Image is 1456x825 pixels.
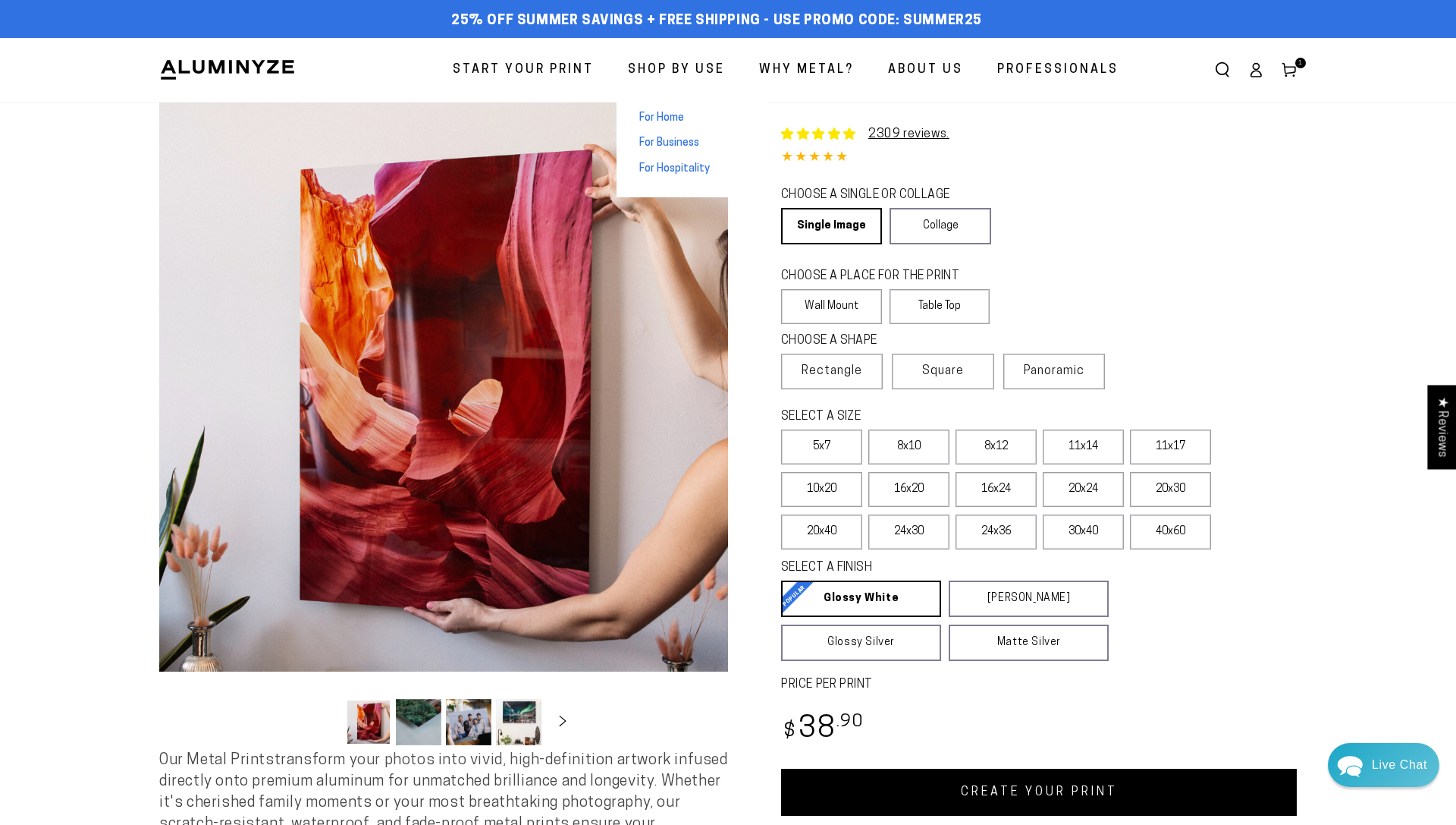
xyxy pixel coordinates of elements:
span: Panoramic [1024,365,1084,377]
span: For Business [639,136,699,151]
img: Aluminyze [159,58,296,81]
label: 11x14 [1043,430,1124,464]
span: Start Your Print [453,59,594,81]
button: Load image 2 in gallery view [396,699,441,745]
label: PRICE PER PRINT [781,676,1297,694]
label: 30x40 [1043,515,1124,549]
a: [PERSON_NAME] [949,581,1109,617]
label: 24x36 [955,515,1037,549]
label: 20x40 [781,515,862,549]
a: Shop By Use [617,50,736,90]
a: Single Image [781,208,882,244]
span: $ [783,722,796,742]
button: Load image 4 in gallery view [496,699,541,745]
a: For Home [617,105,768,131]
sup: .90 [836,713,864,731]
a: About Us [877,50,974,90]
a: Professionals [986,50,1130,90]
a: 2309 reviews. [781,125,949,143]
a: For Business [617,131,768,156]
a: Why Metal? [748,50,865,90]
div: 4.85 out of 5.0 stars [781,147,1297,169]
a: Glossy Silver [781,625,941,661]
label: 8x10 [868,430,949,464]
span: Square [922,362,964,380]
legend: CHOOSE A PLACE FOR THE PRINT [781,268,976,285]
label: 24x30 [868,515,949,549]
legend: SELECT A SIZE [781,408,1084,426]
div: Contact Us Directly [1372,743,1427,787]
span: 25% off Summer Savings + Free Shipping - Use Promo Code: SUMMER25 [451,13,982,30]
span: For Home [639,111,684,126]
span: 1 [1298,58,1303,68]
span: Rectangle [802,362,862,380]
summary: Search our site [1206,53,1239,87]
span: Shop By Use [628,59,725,81]
legend: CHOOSE A SHAPE [781,332,978,350]
button: Load image 1 in gallery view [346,699,391,745]
div: Click to open Judge.me floating reviews tab [1427,385,1456,469]
label: Table Top [890,289,990,324]
button: Slide right [546,705,579,738]
a: Glossy White [781,581,941,617]
label: 8x12 [955,430,1037,464]
label: 10x20 [781,472,862,507]
media-gallery: Gallery Viewer [159,102,728,750]
legend: CHOOSE A SINGLE OR COLLAGE [781,187,977,204]
span: Professionals [997,59,1119,81]
a: CREATE YOUR PRINT [781,769,1297,816]
label: 16x20 [868,472,949,507]
label: 11x17 [1130,430,1211,464]
label: 16x24 [955,472,1037,507]
a: 2309 reviews. [868,128,949,140]
a: Start Your Print [441,50,605,90]
label: 20x24 [1043,472,1124,507]
label: 5x7 [781,430,862,464]
legend: SELECT A FINISH [781,559,1072,577]
span: Why Metal? [759,59,854,81]
a: Matte Silver [949,625,1109,661]
bdi: 38 [781,715,864,745]
label: 40x60 [1130,515,1211,549]
a: Collage [890,208,990,244]
button: Load image 3 in gallery view [446,699,491,745]
button: Slide left [308,705,341,738]
div: Chat widget toggle [1328,743,1439,787]
span: About Us [888,59,963,81]
label: 20x30 [1130,472,1211,507]
span: For Hospitality [639,162,710,177]
label: Wall Mount [781,289,882,324]
a: For Hospitality [617,156,768,182]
